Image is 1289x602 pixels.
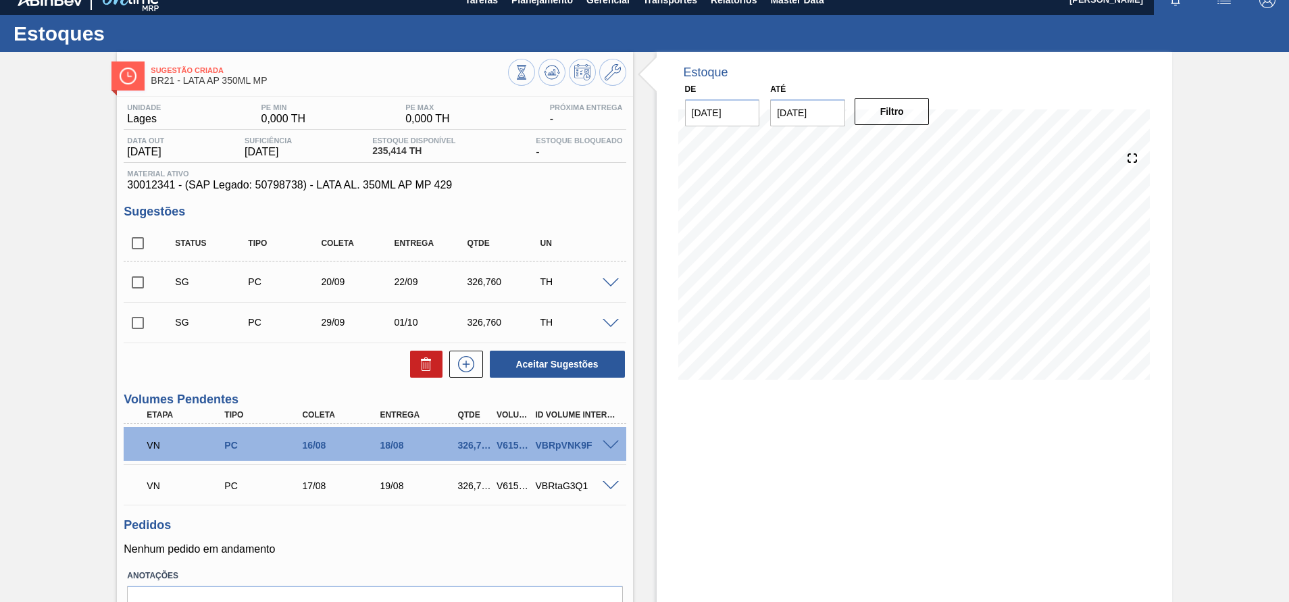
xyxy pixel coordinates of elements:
[454,440,495,451] div: 326,760
[390,239,472,248] div: Entrega
[372,146,455,156] span: 235,414 TH
[261,103,306,111] span: PE MIN
[532,480,619,491] div: VBRtaG3Q1
[143,430,230,460] div: Volume de Negociação
[376,480,463,491] div: 19/08/2025
[536,276,617,287] div: TH
[454,410,495,420] div: Qtde
[376,440,463,451] div: 18/08/2025
[245,317,326,328] div: Pedido de Compra
[390,317,472,328] div: 01/10/2025
[127,566,622,586] label: Anotações
[151,66,507,74] span: Sugestão Criada
[493,410,534,420] div: Volume Portal
[245,239,326,248] div: Tipo
[221,440,308,451] div: Pedido de Compra
[127,136,164,145] span: Data out
[172,239,253,248] div: Status
[390,276,472,287] div: 22/09/2025
[172,317,253,328] div: Sugestão Criada
[127,170,622,178] span: Material ativo
[685,84,697,94] label: De
[493,480,534,491] div: V615818
[120,68,136,84] img: Ícone
[550,103,623,111] span: Próxima Entrega
[443,351,483,378] div: Nova sugestão
[403,351,443,378] div: Excluir Sugestões
[299,440,386,451] div: 16/08/2025
[318,317,399,328] div: 29/09/2025
[127,103,161,111] span: Unidade
[770,99,845,126] input: dd/mm/yyyy
[124,393,626,407] h3: Volumes Pendentes
[127,179,622,191] span: 30012341 - (SAP Legado: 50798738) - LATA AL. 350ML AP MP 429
[547,103,626,125] div: -
[463,276,545,287] div: 326,760
[127,113,161,125] span: Lages
[532,410,619,420] div: Id Volume Interno
[685,99,760,126] input: dd/mm/yyyy
[318,239,399,248] div: Coleta
[599,59,626,86] button: Ir ao Master Data / Geral
[493,440,534,451] div: V615824
[536,317,617,328] div: TH
[463,317,545,328] div: 326,760
[14,26,253,41] h1: Estoques
[221,480,308,491] div: Pedido de Compra
[124,543,626,555] p: Nenhum pedido em andamento
[463,239,545,248] div: Qtde
[221,410,308,420] div: Tipo
[490,351,625,378] button: Aceitar Sugestões
[538,59,565,86] button: Atualizar Gráfico
[172,276,253,287] div: Sugestão Criada
[318,276,399,287] div: 20/09/2025
[454,480,495,491] div: 326,760
[143,471,230,501] div: Volume de Negociação
[376,410,463,420] div: Entrega
[299,480,386,491] div: 17/08/2025
[147,440,227,451] p: VN
[143,410,230,420] div: Etapa
[127,146,164,158] span: [DATE]
[151,76,507,86] span: BR21 - LATA AP 350ML MP
[124,205,626,219] h3: Sugestões
[855,98,930,125] button: Filtro
[770,84,786,94] label: Até
[245,136,292,145] span: Suficiência
[532,136,626,158] div: -
[536,239,617,248] div: UN
[261,113,306,125] span: 0,000 TH
[245,276,326,287] div: Pedido de Compra
[483,349,626,379] div: Aceitar Sugestões
[684,66,728,80] div: Estoque
[124,518,626,532] h3: Pedidos
[508,59,535,86] button: Visão Geral dos Estoques
[245,146,292,158] span: [DATE]
[299,410,386,420] div: Coleta
[569,59,596,86] button: Programar Estoque
[372,136,455,145] span: Estoque Disponível
[405,103,450,111] span: PE MAX
[405,113,450,125] span: 0,000 TH
[147,480,227,491] p: VN
[532,440,619,451] div: VBRpVNK9F
[536,136,622,145] span: Estoque Bloqueado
